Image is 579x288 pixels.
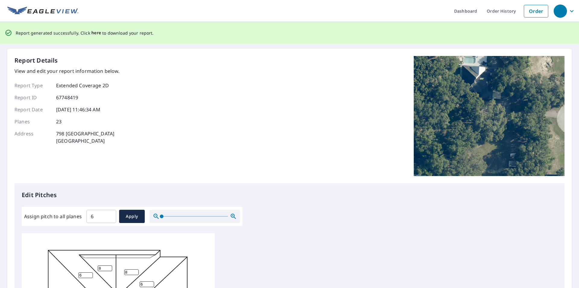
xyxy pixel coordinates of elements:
p: 23 [56,118,62,125]
p: Report Details [14,56,58,65]
p: Planes [14,118,51,125]
span: Apply [124,213,140,220]
p: Address [14,130,51,144]
p: 67748419 [56,94,78,101]
p: Report Type [14,82,51,89]
a: Order [524,5,548,17]
input: 00.0 [87,208,116,225]
button: here [91,29,101,37]
img: EV Logo [7,7,78,16]
p: Report Date [14,106,51,113]
p: [DATE] 11:46:34 AM [56,106,100,113]
button: Apply [119,210,145,223]
p: View and edit your report information below. [14,67,120,75]
p: 798 [GEOGRAPHIC_DATA] [GEOGRAPHIC_DATA] [56,130,114,144]
p: Report ID [14,94,51,101]
img: Top image [414,56,565,176]
p: Extended Coverage 2D [56,82,109,89]
label: Assign pitch to all planes [24,213,82,220]
p: Edit Pitches [22,190,557,200]
p: Report generated successfully. Click to download your report. [16,29,154,37]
